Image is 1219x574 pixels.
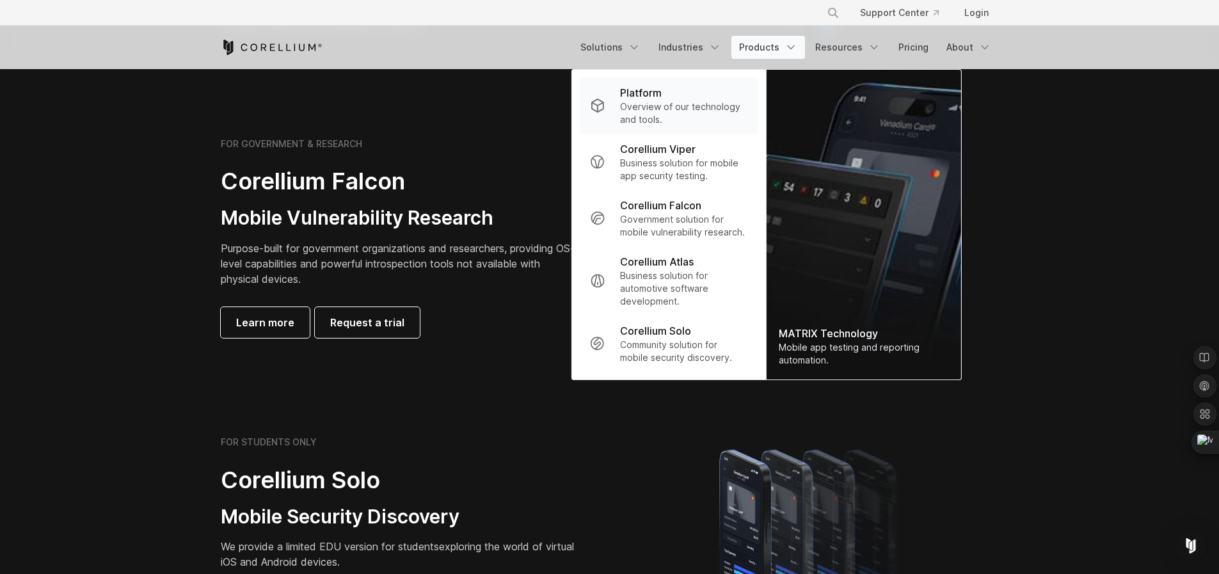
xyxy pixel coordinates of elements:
[221,206,579,230] h3: Mobile Vulnerability Research
[573,36,648,59] a: Solutions
[939,36,999,59] a: About
[620,323,691,339] p: Corellium Solo
[620,339,747,364] p: Community solution for mobile security discovery.
[221,466,579,495] h2: Corellium Solo
[620,85,662,100] p: Platform
[221,505,579,529] h3: Mobile Security Discovery
[620,198,701,213] p: Corellium Falcon
[221,436,317,448] h6: FOR STUDENTS ONLY
[779,341,948,367] div: Mobile app testing and reporting automation.
[221,138,362,150] h6: FOR GOVERNMENT & RESEARCH
[808,36,888,59] a: Resources
[766,70,960,379] img: Matrix_WebNav_1x
[315,307,420,338] a: Request a trial
[766,70,960,379] a: MATRIX Technology Mobile app testing and reporting automation.
[221,40,323,55] a: Corellium Home
[954,1,999,24] a: Login
[779,326,948,341] div: MATRIX Technology
[236,315,294,330] span: Learn more
[221,241,579,287] p: Purpose-built for government organizations and researchers, providing OS-level capabilities and p...
[573,36,999,59] div: Navigation Menu
[731,36,805,59] a: Products
[579,134,758,190] a: Corellium Viper Business solution for mobile app security testing.
[579,77,758,134] a: Platform Overview of our technology and tools.
[620,213,747,239] p: Government solution for mobile vulnerability research.
[221,540,439,553] span: We provide a limited EDU version for students
[579,190,758,246] a: Corellium Falcon Government solution for mobile vulnerability research.
[620,269,747,308] p: Business solution for automotive software development.
[891,36,936,59] a: Pricing
[221,307,310,338] a: Learn more
[1175,530,1206,561] div: Open Intercom Messenger
[330,315,404,330] span: Request a trial
[579,315,758,372] a: Corellium Solo Community solution for mobile security discovery.
[850,1,949,24] a: Support Center
[579,246,758,315] a: Corellium Atlas Business solution for automotive software development.
[620,157,747,182] p: Business solution for mobile app security testing.
[651,36,729,59] a: Industries
[822,1,845,24] button: Search
[620,141,696,157] p: Corellium Viper
[221,539,579,570] p: exploring the world of virtual iOS and Android devices.
[620,100,747,126] p: Overview of our technology and tools.
[221,167,579,196] h2: Corellium Falcon
[811,1,999,24] div: Navigation Menu
[620,254,694,269] p: Corellium Atlas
